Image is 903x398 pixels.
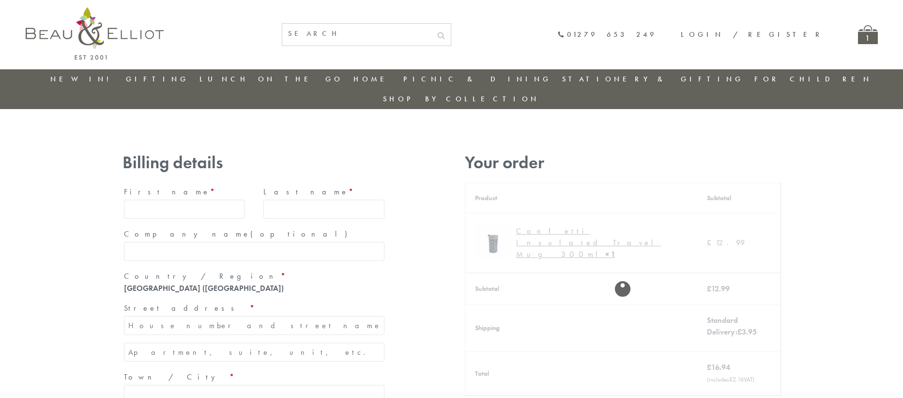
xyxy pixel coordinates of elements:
strong: [GEOGRAPHIC_DATA] ([GEOGRAPHIC_DATA]) [124,283,284,293]
label: Company name [124,226,384,242]
label: First name [124,184,245,200]
label: Street address [124,301,384,316]
a: For Children [754,74,872,84]
label: Country / Region [124,269,384,284]
span: (optional) [250,229,353,239]
label: Last name [263,184,384,200]
input: Apartment, suite, unit, etc. (optional) [124,343,384,362]
a: Gifting [126,74,189,84]
label: Town / City [124,369,384,385]
input: House number and street name [124,316,384,335]
h3: Billing details [122,153,386,173]
a: Home [353,74,392,84]
input: SEARCH [282,24,431,44]
img: logo [26,7,164,60]
a: Lunch On The Go [199,74,343,84]
a: Picnic & Dining [403,74,551,84]
a: Shop by collection [383,94,539,104]
a: New in! [50,74,115,84]
a: Stationery & Gifting [562,74,744,84]
a: 01279 653 249 [557,31,657,39]
a: Login / Register [681,30,824,39]
a: 1 [858,25,878,44]
h3: Your order [465,153,781,173]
